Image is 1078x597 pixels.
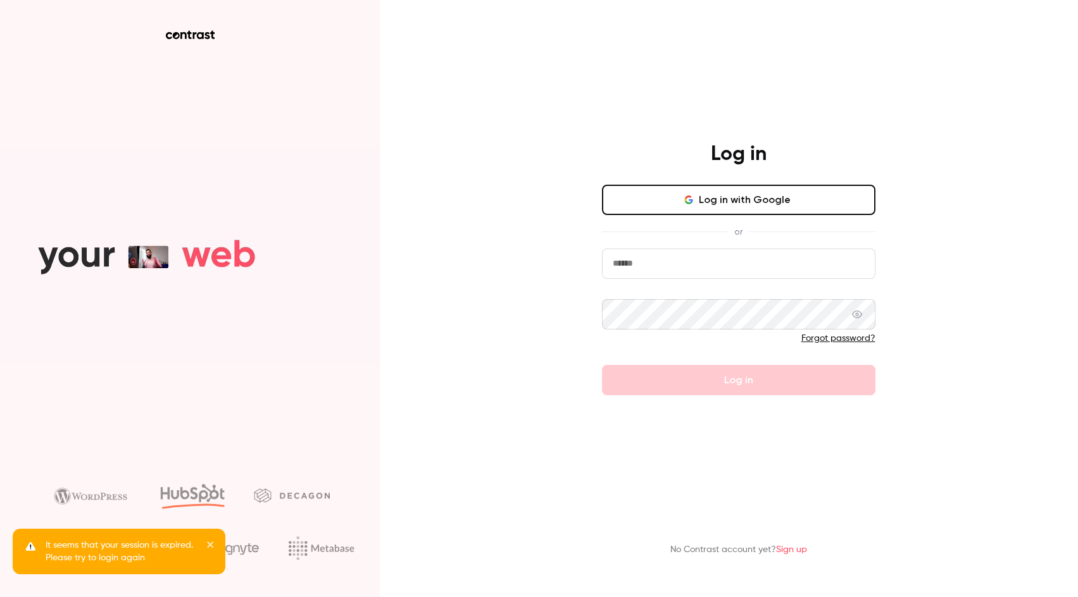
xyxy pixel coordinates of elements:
button: close [206,539,215,554]
img: decagon [254,488,330,502]
a: Sign up [776,545,807,554]
a: Forgot password? [801,334,875,343]
span: or [728,225,749,238]
h4: Log in [711,142,767,167]
p: No Contrast account yet? [670,543,807,557]
p: It seems that your session is expired. Please try to login again [46,539,197,564]
button: Log in with Google [602,185,875,215]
